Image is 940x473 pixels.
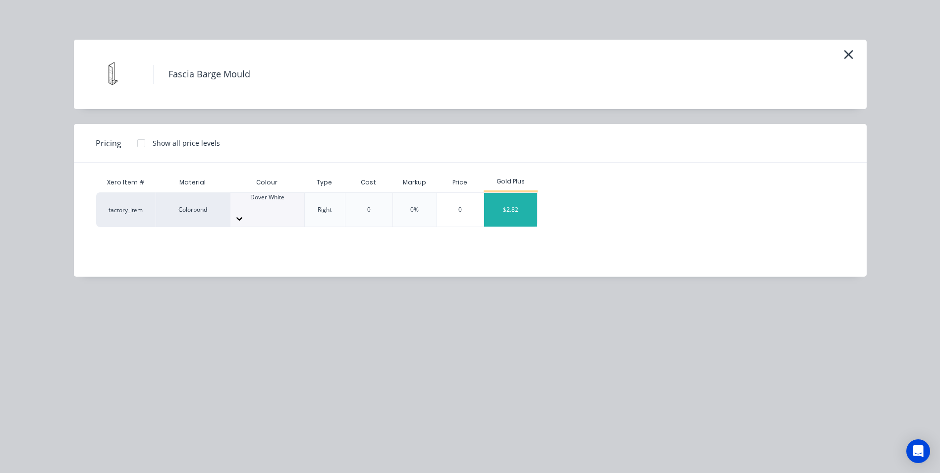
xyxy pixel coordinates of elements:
[96,192,156,227] div: factory_item
[437,193,484,227] div: 0
[309,170,340,195] div: Type
[89,50,138,99] img: Fascia Barge Mould
[410,205,419,214] div: 0%
[230,193,304,202] div: Dover White
[437,173,484,192] div: Price
[230,173,304,192] div: Colour
[345,173,392,192] div: Cost
[318,205,332,214] div: Right
[367,205,371,214] div: 0
[153,65,265,84] h4: Fascia Barge Mould
[153,138,220,148] div: Show all price levels
[484,193,537,227] div: $2.82
[156,192,230,227] div: Colorbond
[906,439,930,463] div: Open Intercom Messenger
[156,173,230,192] div: Material
[392,173,437,192] div: Markup
[96,173,156,192] div: Xero Item #
[484,177,538,186] div: Gold Plus
[96,137,121,149] span: Pricing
